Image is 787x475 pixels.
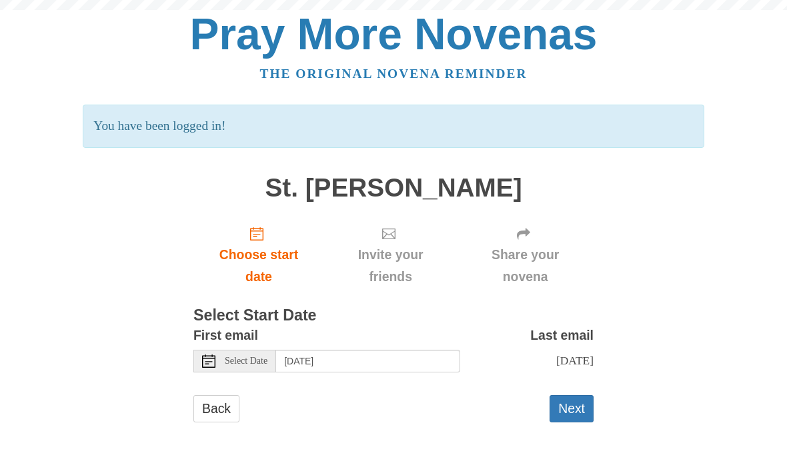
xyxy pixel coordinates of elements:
a: Back [193,395,239,422]
span: Select Date [225,356,267,366]
p: You have been logged in! [83,105,704,148]
span: [DATE] [556,354,594,367]
h3: Select Start Date [193,307,594,324]
h1: St. [PERSON_NAME] [193,174,594,203]
a: Choose start date [193,215,324,294]
span: Choose start date [207,244,311,288]
label: First email [193,324,258,346]
a: Pray More Novenas [190,9,598,59]
button: Next [550,395,594,422]
span: Share your novena [470,244,580,288]
div: Click "Next" to confirm your start date first. [457,215,594,294]
a: The original novena reminder [260,67,528,81]
div: Click "Next" to confirm your start date first. [324,215,457,294]
span: Invite your friends [337,244,444,288]
label: Last email [530,324,594,346]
